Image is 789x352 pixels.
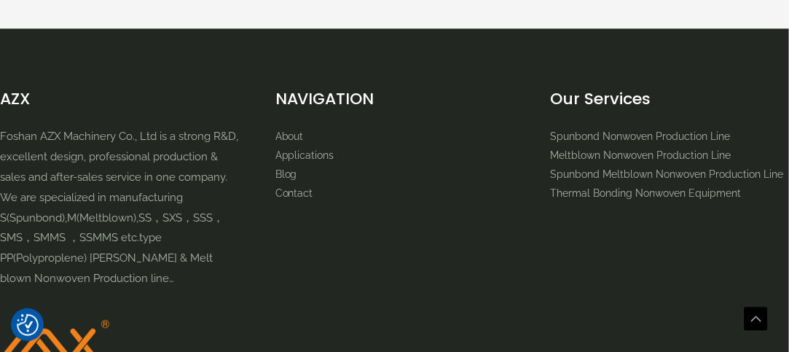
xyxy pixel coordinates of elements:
[550,130,730,142] a: Spunbond Nonwoven Production Line
[550,87,789,203] aside: Footer Widget 3
[550,149,731,161] a: Meltblown Nonwoven Production Line
[275,87,514,203] aside: Footer Widget 2
[275,130,304,142] a: About
[275,87,514,111] h2: NAVIGATION
[17,314,39,336] button: Consent Preferences
[550,187,741,199] a: Thermal Bonding Nonwoven Equipment
[275,127,514,203] nav: NAVIGATION
[17,314,39,336] img: Revisit consent button
[275,168,297,180] a: Blog
[275,187,313,199] a: Contact
[275,149,334,161] a: Applications
[550,168,783,180] a: Spunbond Meltblown Nonwoven Production Line
[550,87,789,111] h2: Our Services
[550,127,789,203] nav: Our Services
